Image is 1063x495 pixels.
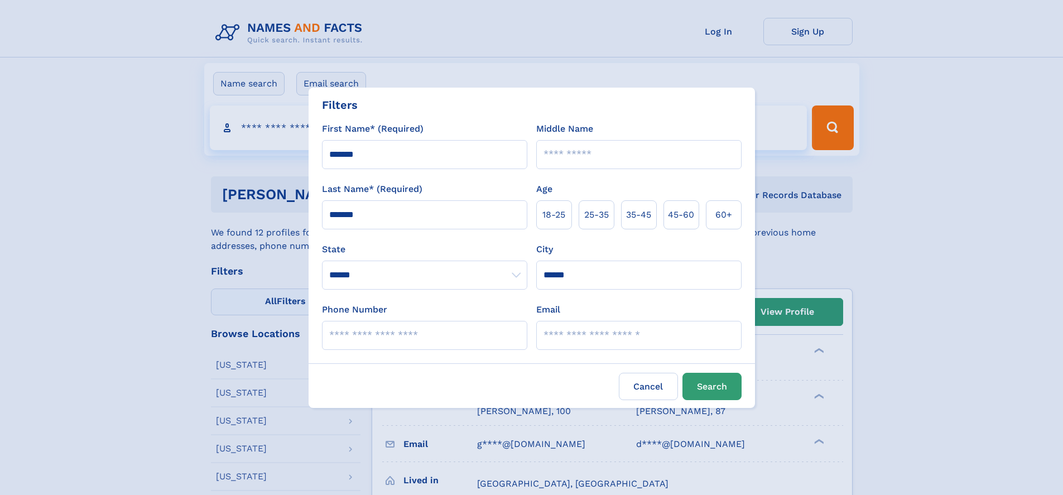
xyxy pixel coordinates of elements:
div: Filters [322,97,358,113]
label: Email [536,303,560,316]
label: Age [536,182,552,196]
label: Middle Name [536,122,593,136]
span: 25‑35 [584,208,609,222]
span: 45‑60 [668,208,694,222]
button: Search [682,373,742,400]
label: First Name* (Required) [322,122,424,136]
span: 18‑25 [542,208,565,222]
span: 35‑45 [626,208,651,222]
label: Phone Number [322,303,387,316]
label: Cancel [619,373,678,400]
label: Last Name* (Required) [322,182,422,196]
span: 60+ [715,208,732,222]
label: City [536,243,553,256]
label: State [322,243,527,256]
